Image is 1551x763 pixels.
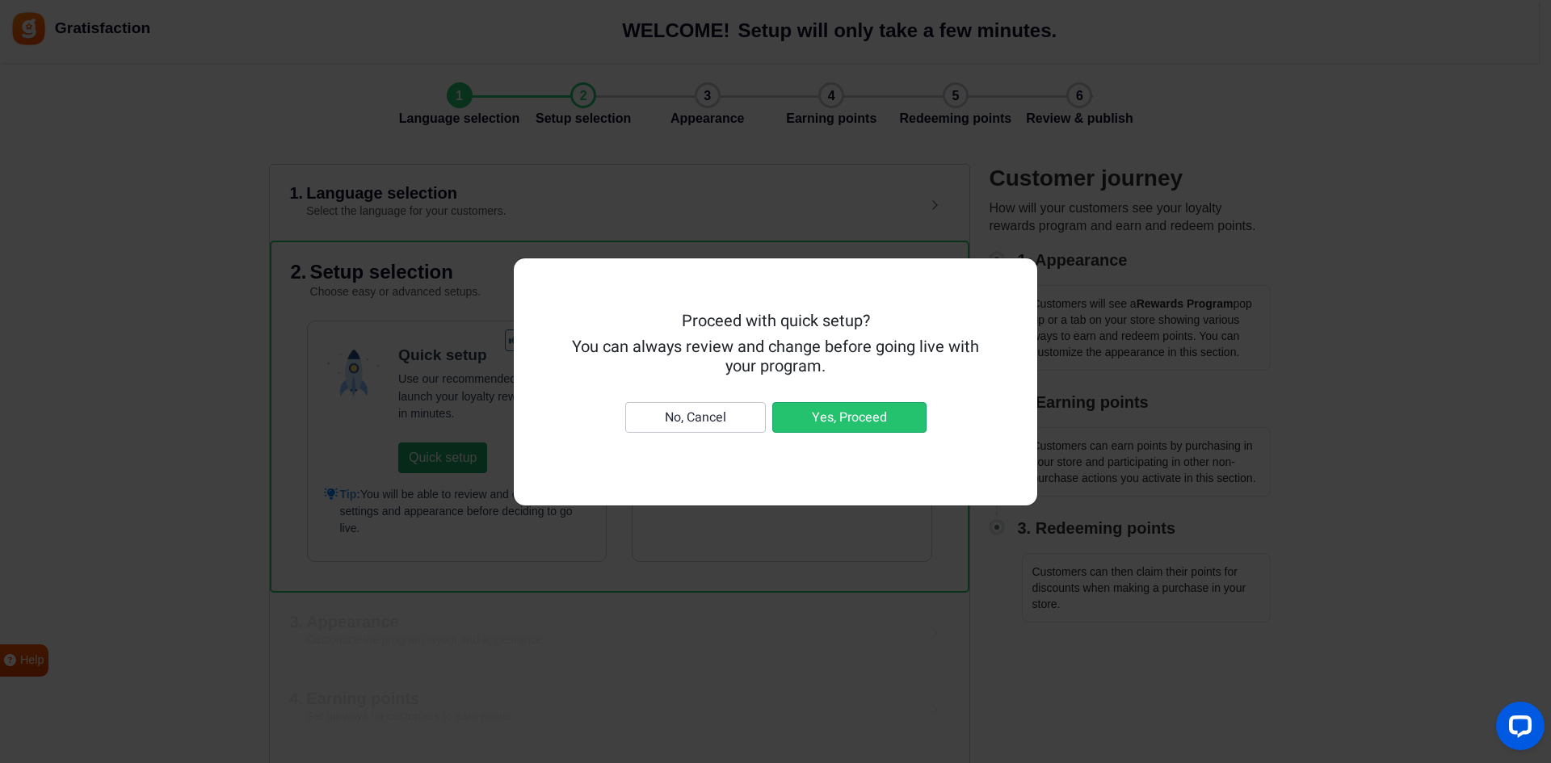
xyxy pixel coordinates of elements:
iframe: LiveChat chat widget [1483,695,1551,763]
button: Yes, Proceed [772,402,927,433]
button: No, Cancel [625,402,766,433]
h5: You can always review and change before going live with your program. [567,337,984,376]
h5: Proceed with quick setup? [567,312,984,331]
